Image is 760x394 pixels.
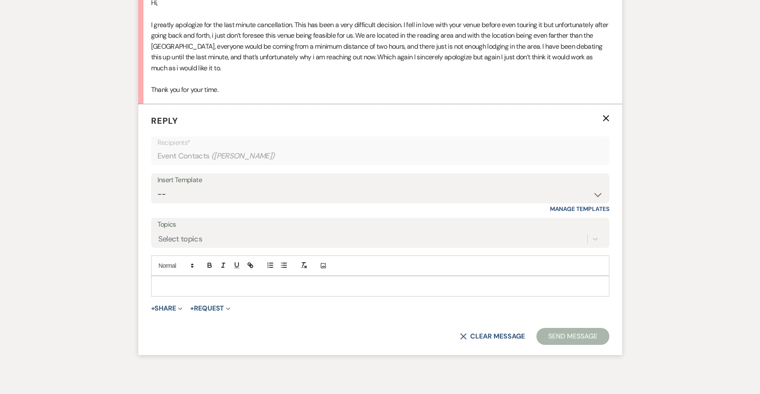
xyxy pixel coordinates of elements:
div: Insert Template [157,174,603,186]
span: + [151,305,155,312]
p: I greatly apologize for the last minute cancellation. This has been a very difficult decision. I ... [151,19,609,74]
button: Clear message [460,333,524,340]
a: Manage Templates [550,205,609,213]
button: Request [190,305,230,312]
label: Topics [157,219,603,231]
p: Thank you for your time. [151,84,609,95]
p: Recipients* [157,137,603,148]
span: Reply [151,115,178,126]
span: ( [PERSON_NAME] ) [211,150,275,162]
button: Share [151,305,183,312]
span: + [190,305,194,312]
div: Select topics [158,233,202,245]
div: Event Contacts [157,148,603,164]
button: Send Message [536,328,609,345]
